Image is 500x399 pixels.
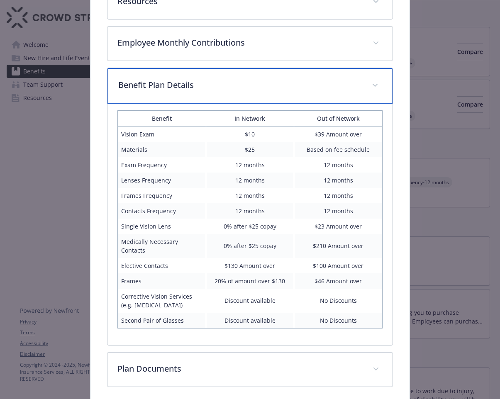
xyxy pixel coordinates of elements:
[294,258,383,273] td: $100 Amount over
[294,157,383,173] td: 12 months
[206,258,294,273] td: $130 Amount over
[294,219,383,234] td: $23 Amount over
[294,289,383,313] td: No Discounts
[117,273,206,289] td: Frames
[117,188,206,203] td: Frames Frequency
[117,363,363,375] p: Plan Documents
[117,157,206,173] td: Exam Frequency
[117,142,206,157] td: Materials
[294,203,383,219] td: 12 months
[294,234,383,258] td: $210 Amount over
[117,203,206,219] td: Contacts Frequency
[107,27,393,61] div: Employee Monthly Contributions
[117,36,363,49] p: Employee Monthly Contributions
[107,353,393,387] div: Plan Documents
[117,110,206,126] th: Benefit
[206,126,294,142] td: $10
[117,289,206,313] td: Corrective Vision Services (e.g. [MEDICAL_DATA])
[206,234,294,258] td: 0% after $25 copay
[206,203,294,219] td: 12 months
[206,273,294,289] td: 20% of amount over $130
[206,188,294,203] td: 12 months
[206,289,294,313] td: Discount available
[107,68,393,104] div: Benefit Plan Details
[206,157,294,173] td: 12 months
[294,173,383,188] td: 12 months
[118,79,362,91] p: Benefit Plan Details
[206,110,294,126] th: In Network
[107,104,393,345] div: Benefit Plan Details
[117,173,206,188] td: Lenses Frequency
[206,219,294,234] td: 0% after $25 copay
[206,313,294,328] td: Discount available
[294,313,383,328] td: No Discounts
[117,234,206,258] td: Medically Necessary Contacts
[294,142,383,157] td: Based on fee schedule
[117,258,206,273] td: Elective Contacts
[117,313,206,328] td: Second Pair of Glasses
[206,142,294,157] td: $25
[117,126,206,142] td: Vision Exam
[117,219,206,234] td: Single Vision Lens
[294,273,383,289] td: $46 Amount over
[294,188,383,203] td: 12 months
[206,173,294,188] td: 12 months
[294,126,383,142] td: $39 Amount over
[294,110,383,126] th: Out of Network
